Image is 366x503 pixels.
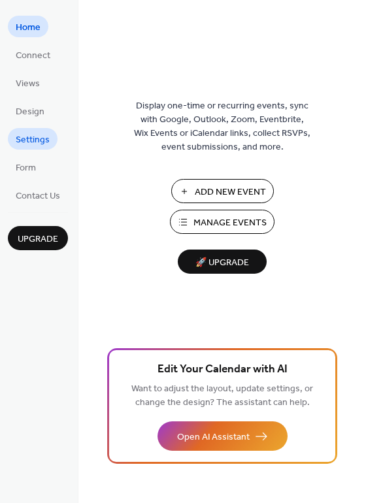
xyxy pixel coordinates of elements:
a: Connect [8,44,58,65]
a: Home [8,16,48,37]
a: Views [8,72,48,93]
span: Contact Us [16,189,60,203]
span: Connect [16,49,50,63]
span: Views [16,77,40,91]
span: Design [16,105,44,119]
button: Open AI Assistant [158,421,288,451]
a: Contact Us [8,184,68,206]
span: Manage Events [193,216,267,230]
span: Upgrade [18,233,58,246]
span: Home [16,21,41,35]
span: Form [16,161,36,175]
button: Upgrade [8,226,68,250]
span: Add New Event [195,186,266,199]
span: Want to adjust the layout, update settings, or change the design? The assistant can help. [131,380,313,412]
span: Display one-time or recurring events, sync with Google, Outlook, Zoom, Eventbrite, Wix Events or ... [134,99,310,154]
button: Manage Events [170,210,274,234]
a: Design [8,100,52,122]
a: Form [8,156,44,178]
span: Open AI Assistant [177,430,250,444]
button: Add New Event [171,179,274,203]
span: Edit Your Calendar with AI [158,361,288,379]
span: Settings [16,133,50,147]
span: 🚀 Upgrade [186,254,259,272]
a: Settings [8,128,58,150]
button: 🚀 Upgrade [178,250,267,274]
